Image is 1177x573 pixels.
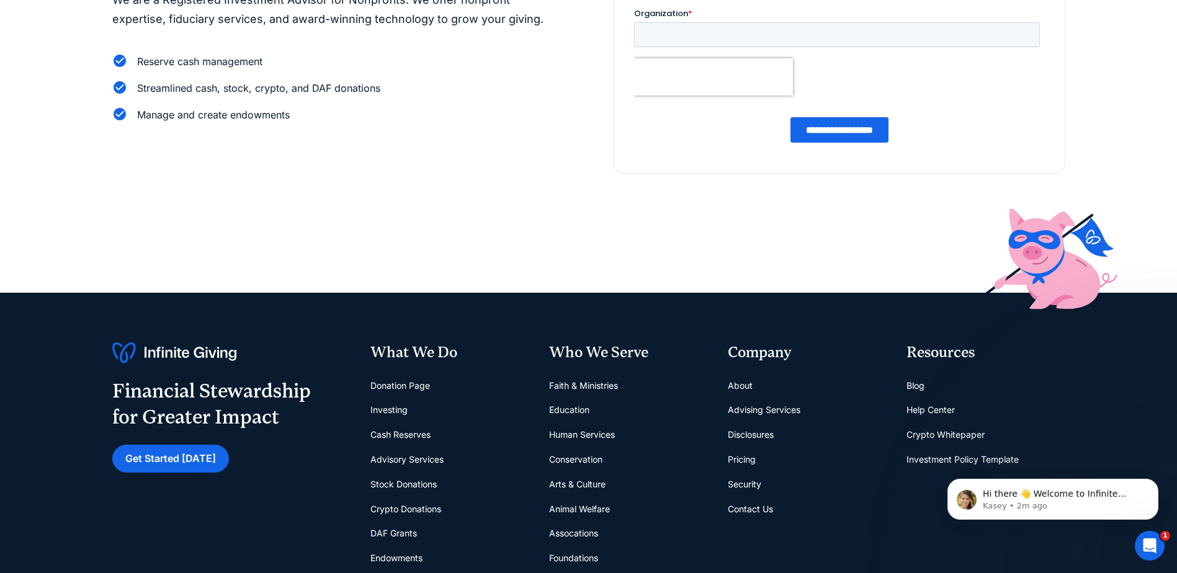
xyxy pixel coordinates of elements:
[906,373,924,398] a: Blog
[370,472,437,497] a: Stock Donations
[370,521,417,546] a: DAF Grants
[137,80,380,97] div: Streamlined cash, stock, crypto, and DAF donations
[112,445,229,473] a: Get Started [DATE]
[549,342,708,363] div: Who We Serve
[370,497,441,522] a: Crypto Donations
[137,53,262,70] div: Reserve cash management
[728,422,774,447] a: Disclosures
[1135,531,1165,561] iframe: Intercom live chat
[112,378,311,430] div: Financial Stewardship for Greater Impact
[728,497,773,522] a: Contact Us
[370,422,431,447] a: Cash Reserves
[728,447,756,472] a: Pricing
[370,342,529,363] div: What We Do
[549,472,606,497] a: Arts & Culture
[370,546,423,571] a: Endowments
[549,546,598,571] a: Foundations
[370,398,408,422] a: Investing
[906,447,1019,472] a: Investment Policy Template
[370,447,444,472] a: Advisory Services
[549,373,618,398] a: Faith & Ministries
[1160,531,1170,541] span: 1
[728,398,800,422] a: Advising Services
[549,497,610,522] a: Animal Welfare
[549,422,615,447] a: Human Services
[549,447,602,472] a: Conservation
[549,398,589,422] a: Education
[929,453,1177,540] iframe: Intercom notifications message
[906,398,955,422] a: Help Center
[549,521,598,546] a: Assocations
[728,472,761,497] a: Security
[370,373,430,398] a: Donation Page
[137,107,290,123] div: Manage and create endowments
[728,373,753,398] a: About
[906,342,1065,363] div: Resources
[728,342,887,363] div: Company
[906,422,985,447] a: Crypto Whitepaper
